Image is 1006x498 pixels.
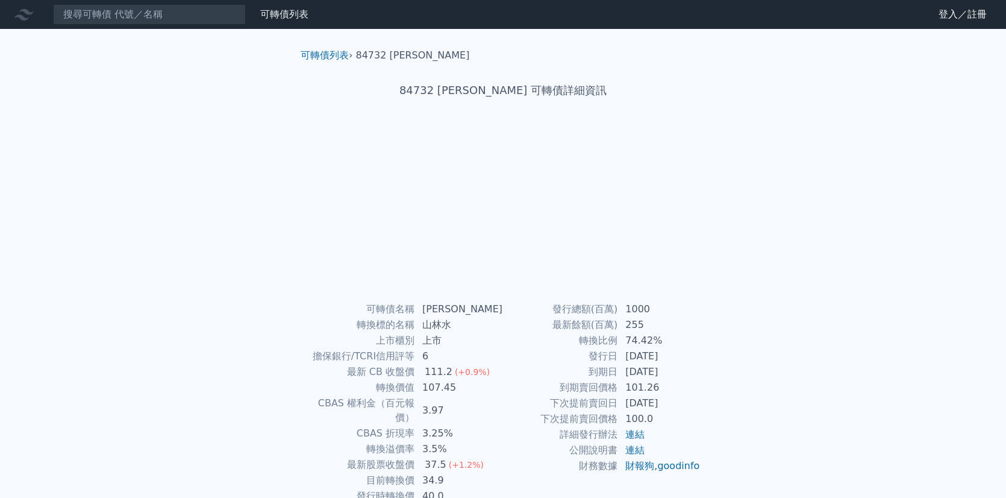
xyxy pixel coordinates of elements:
[415,396,503,426] td: 3.97
[503,427,618,443] td: 詳細發行辦法
[455,367,490,377] span: (+0.9%)
[618,364,701,380] td: [DATE]
[415,333,503,348] td: 上市
[449,460,484,470] span: (+1.2%)
[503,333,618,348] td: 轉換比例
[503,411,618,427] td: 下次提前賣回價格
[657,460,699,471] a: goodinfo
[305,333,415,348] td: 上市櫃別
[356,48,470,63] li: 84732 [PERSON_NAME]
[305,364,415,380] td: 最新 CB 收盤價
[618,458,701,474] td: ,
[503,396,618,411] td: 下次提前賣回日
[618,301,701,317] td: 1000
[618,396,701,411] td: [DATE]
[618,317,701,333] td: 255
[503,443,618,458] td: 公開說明書
[422,458,449,472] div: 37.5
[618,348,701,364] td: [DATE]
[53,4,246,25] input: 搜尋可轉債 代號／名稱
[305,473,415,488] td: 目前轉換價
[503,380,618,396] td: 到期賣回價格
[422,365,455,379] div: 111.2
[415,317,503,333] td: 山林水
[503,301,618,317] td: 發行總額(百萬)
[305,317,415,333] td: 轉換標的名稱
[625,429,645,440] a: 連結
[625,444,645,456] a: 連結
[305,348,415,364] td: 擔保銀行/TCRI信用評等
[625,460,654,471] a: 財報狗
[618,411,701,427] td: 100.0
[618,380,701,396] td: 101.26
[305,396,415,426] td: CBAS 權利金（百元報價）
[301,49,349,61] a: 可轉債列表
[305,457,415,473] td: 最新股票收盤價
[503,348,618,364] td: 發行日
[415,348,503,364] td: 6
[618,333,701,348] td: 74.42%
[301,48,352,63] li: ›
[415,301,503,317] td: [PERSON_NAME]
[305,426,415,441] td: CBAS 折現率
[415,380,503,396] td: 107.45
[305,301,415,317] td: 可轉債名稱
[415,473,503,488] td: 34.9
[503,317,618,333] td: 最新餘額(百萬)
[503,458,618,474] td: 財務數據
[415,441,503,457] td: 3.5%
[503,364,618,380] td: 到期日
[415,426,503,441] td: 3.25%
[305,380,415,396] td: 轉換價值
[929,5,996,24] a: 登入／註冊
[260,8,308,20] a: 可轉債列表
[291,82,715,99] h1: 84732 [PERSON_NAME] 可轉債詳細資訊
[305,441,415,457] td: 轉換溢價率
